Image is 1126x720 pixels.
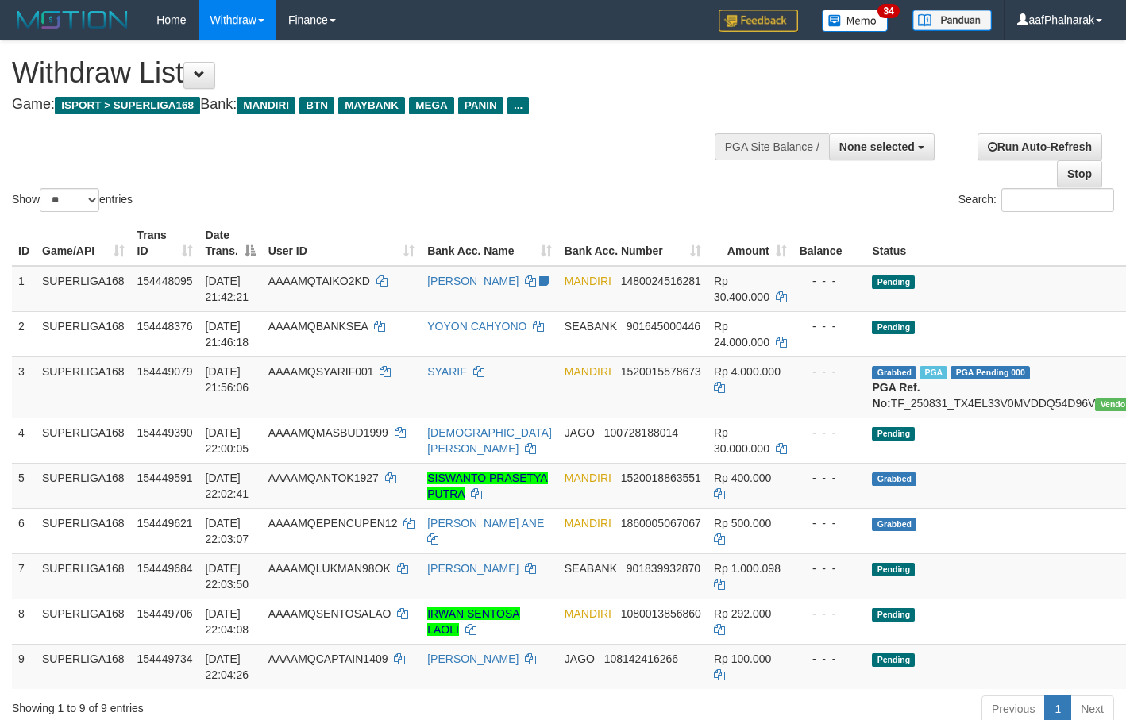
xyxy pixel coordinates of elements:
th: Game/API: activate to sort column ascending [36,221,131,266]
a: IRWAN SENTOSA LAOLI [427,607,519,636]
span: ... [507,97,529,114]
span: JAGO [565,426,595,439]
a: [PERSON_NAME] [427,653,519,665]
span: [DATE] 21:46:18 [206,320,249,348]
div: PGA Site Balance / [715,133,829,160]
a: [PERSON_NAME] ANE [427,517,544,529]
span: ISPORT > SUPERLIGA168 [55,97,200,114]
a: YOYON CAHYONO [427,320,526,333]
td: 9 [12,644,36,689]
span: 154449684 [137,562,193,575]
td: SUPERLIGA168 [36,553,131,599]
div: - - - [800,515,860,531]
a: Stop [1057,160,1102,187]
span: Rp 292.000 [714,607,771,620]
span: Pending [872,275,915,289]
span: PANIN [458,97,503,114]
td: 3 [12,356,36,418]
a: [PERSON_NAME] [427,562,519,575]
span: Rp 30.400.000 [714,275,769,303]
span: Copy 1520015578673 to clipboard [621,365,701,378]
th: User ID: activate to sort column ascending [262,221,421,266]
span: SEABANK [565,320,617,333]
span: Pending [872,563,915,576]
td: 6 [12,508,36,553]
span: [DATE] 22:04:08 [206,607,249,636]
span: Copy 1520018863551 to clipboard [621,472,701,484]
a: Run Auto-Refresh [978,133,1102,160]
span: [DATE] 22:04:26 [206,653,249,681]
span: MAYBANK [338,97,405,114]
span: [DATE] 22:03:07 [206,517,249,545]
select: Showentries [40,188,99,212]
span: [DATE] 21:56:06 [206,365,249,394]
label: Search: [958,188,1114,212]
div: - - - [800,425,860,441]
span: 154449591 [137,472,193,484]
span: Marked by aafchoeunmanni [920,366,947,379]
span: 154449390 [137,426,193,439]
span: AAAAMQEPENCUPEN12 [268,517,398,529]
div: - - - [800,273,860,289]
h1: Withdraw List [12,57,735,89]
th: Amount: activate to sort column ascending [708,221,793,266]
img: MOTION_logo.png [12,8,133,32]
span: Copy 901839932870 to clipboard [627,562,700,575]
img: panduan.png [912,10,992,31]
div: Showing 1 to 9 of 9 entries [12,694,457,716]
td: 2 [12,311,36,356]
div: - - - [800,651,860,667]
td: SUPERLIGA168 [36,418,131,463]
span: [DATE] 22:03:50 [206,562,249,591]
span: Grabbed [872,472,916,486]
span: 154448376 [137,320,193,333]
span: 154449079 [137,365,193,378]
img: Button%20Memo.svg [822,10,889,32]
th: ID [12,221,36,266]
img: Feedback.jpg [719,10,798,32]
label: Show entries [12,188,133,212]
span: MANDIRI [565,607,611,620]
span: AAAAMQMASBUD1999 [268,426,388,439]
div: - - - [800,470,860,486]
div: - - - [800,560,860,576]
th: Balance [793,221,866,266]
span: Pending [872,321,915,334]
a: [PERSON_NAME] [427,275,519,287]
input: Search: [1001,188,1114,212]
td: 4 [12,418,36,463]
span: Grabbed [872,366,916,379]
span: Copy 1080013856860 to clipboard [621,607,701,620]
td: SUPERLIGA168 [36,463,131,508]
span: MEGA [409,97,454,114]
div: - - - [800,318,860,334]
span: Rp 100.000 [714,653,771,665]
th: Date Trans.: activate to sort column descending [199,221,262,266]
span: 154449706 [137,607,193,620]
th: Bank Acc. Name: activate to sort column ascending [421,221,558,266]
span: Pending [872,653,915,667]
span: Copy 1480024516281 to clipboard [621,275,701,287]
span: MANDIRI [565,365,611,378]
span: AAAAMQANTOK1927 [268,472,379,484]
a: [DEMOGRAPHIC_DATA][PERSON_NAME] [427,426,552,455]
span: Grabbed [872,518,916,531]
h4: Game: Bank: [12,97,735,113]
button: None selected [829,133,935,160]
span: MANDIRI [565,517,611,529]
span: AAAAMQBANKSEA [268,320,368,333]
th: Bank Acc. Number: activate to sort column ascending [558,221,708,266]
span: [DATE] 21:42:21 [206,275,249,303]
span: AAAAMQSENTOSALAO [268,607,391,620]
td: SUPERLIGA168 [36,644,131,689]
span: Rp 500.000 [714,517,771,529]
td: SUPERLIGA168 [36,508,131,553]
span: [DATE] 22:02:41 [206,472,249,500]
span: PGA Pending [951,366,1030,379]
td: SUPERLIGA168 [36,599,131,644]
span: BTN [299,97,334,114]
td: SUPERLIGA168 [36,311,131,356]
span: Pending [872,608,915,622]
span: 154449621 [137,517,193,529]
span: MANDIRI [565,275,611,287]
